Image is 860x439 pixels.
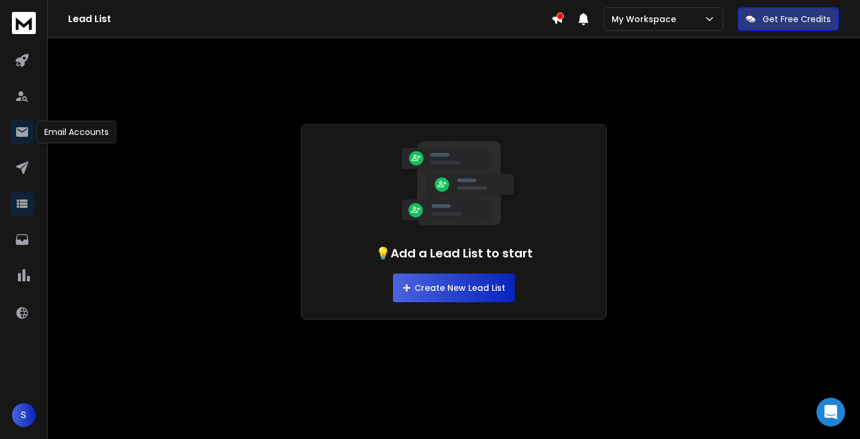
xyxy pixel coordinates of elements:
[376,245,533,262] h1: 💡Add a Lead List to start
[816,398,845,426] div: Open Intercom Messenger
[393,274,515,302] button: Create New Lead List
[738,7,839,31] button: Get Free Credits
[763,13,831,25] p: Get Free Credits
[36,121,116,143] div: Email Accounts
[612,13,681,25] p: My Workspace
[12,403,36,427] button: S
[68,12,551,26] h1: Lead List
[12,12,36,34] img: logo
